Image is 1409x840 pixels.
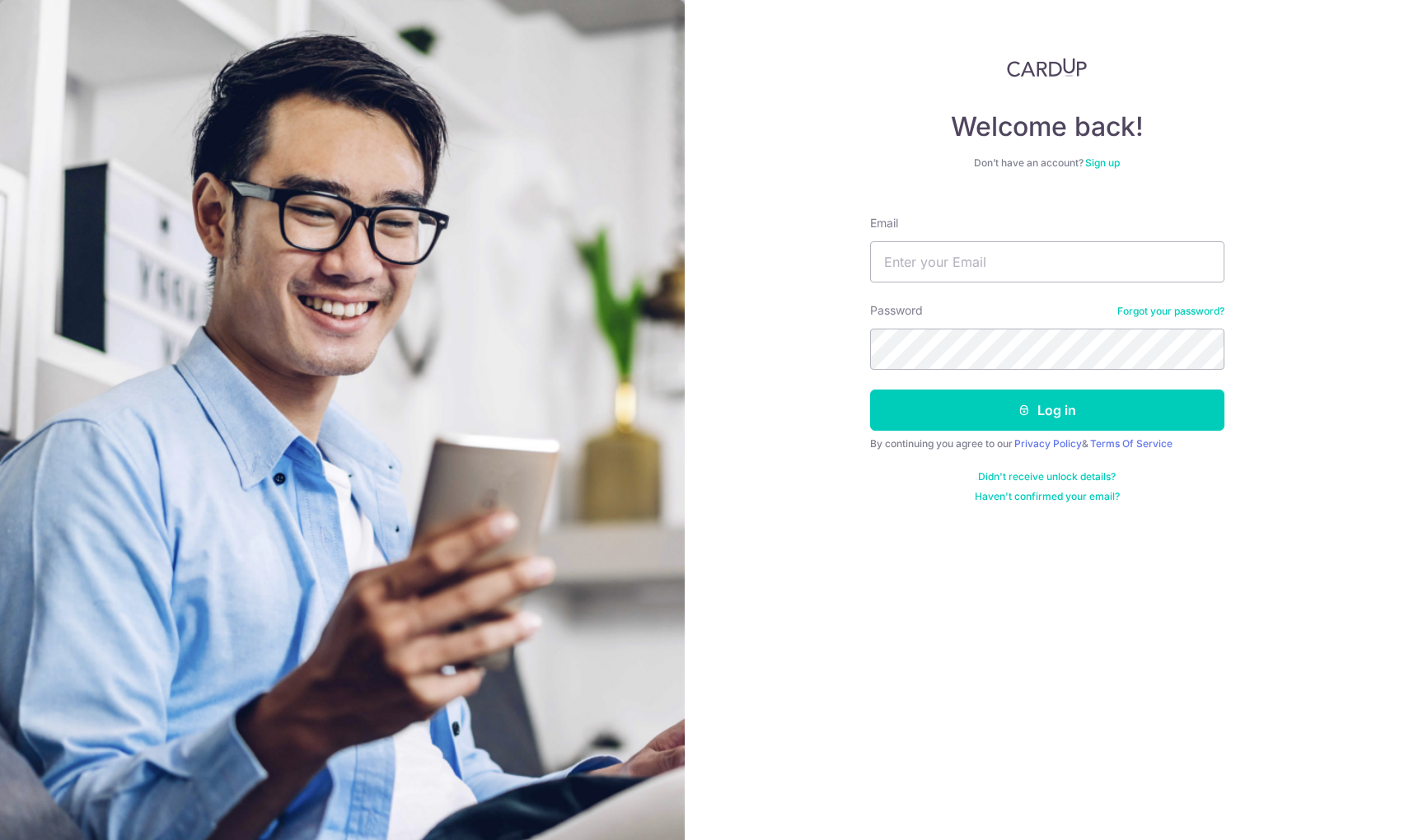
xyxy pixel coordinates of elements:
label: Email [870,215,898,231]
div: Don’t have an account? [870,156,1224,170]
button: Log in [870,390,1224,431]
a: Haven't confirmed your email? [975,490,1120,503]
a: Privacy Policy [1014,437,1082,450]
a: Forgot your password? [1117,305,1224,318]
label: Password [870,302,923,319]
a: Sign up [1085,156,1120,169]
div: By continuing you agree to our & [870,437,1224,450]
input: Enter your Email [870,241,1224,282]
a: Terms Of Service [1090,437,1173,450]
img: CardUp Logo [1007,58,1088,77]
a: Didn't receive unlock details? [978,470,1116,483]
h4: Welcome back! [870,110,1224,143]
